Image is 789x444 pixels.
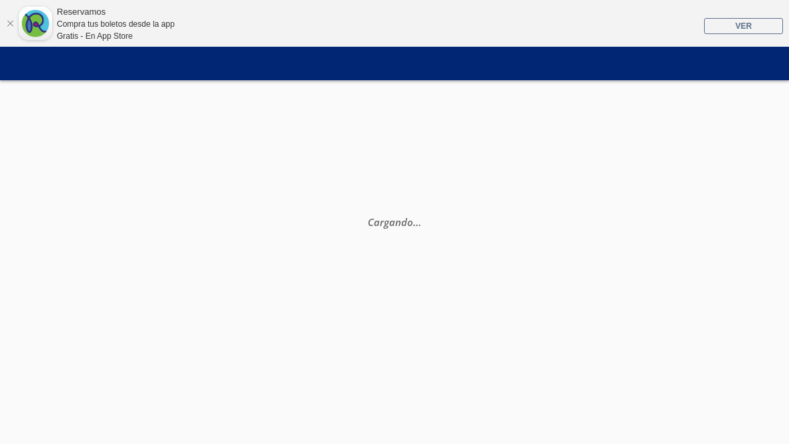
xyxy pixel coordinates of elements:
[736,21,752,31] span: VER
[704,18,783,34] a: VER
[57,5,175,19] div: Reservamos
[413,215,416,229] span: .
[368,215,421,229] em: Cargando
[419,215,421,229] span: .
[6,19,14,27] a: Cerrar
[416,215,419,229] span: .
[57,30,175,42] div: Gratis - En App Store
[57,18,175,30] div: Compra tus boletos desde la app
